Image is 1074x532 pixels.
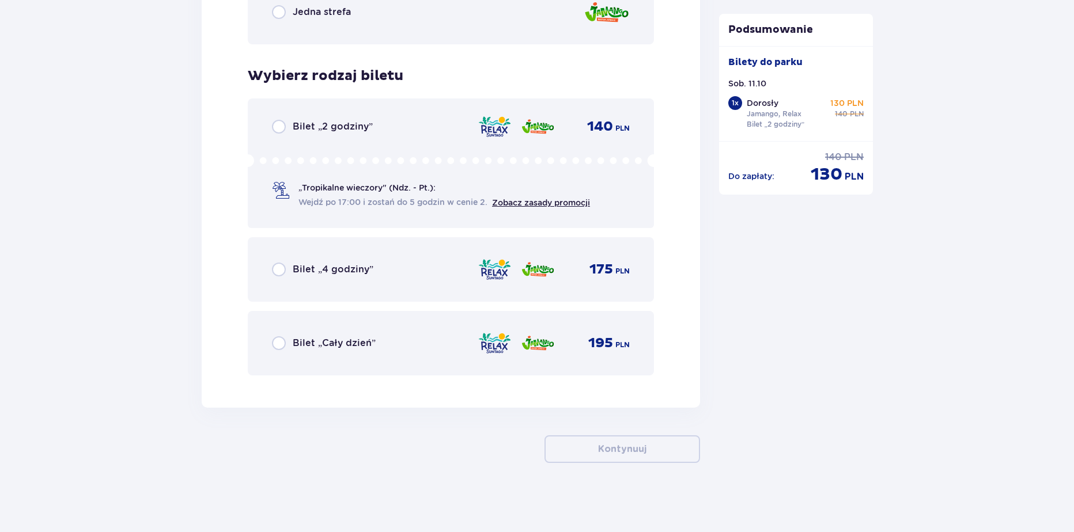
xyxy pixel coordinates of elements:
span: Bilet „4 godziny” [293,263,373,276]
a: Zobacz zasady promocji [492,198,590,207]
span: 140 [835,109,848,119]
img: Jamango [521,331,555,355]
span: 140 [587,118,613,135]
img: Relax [478,115,512,139]
button: Kontynuuj [544,435,700,463]
p: Podsumowanie [719,23,873,37]
img: Jamango [521,257,555,282]
span: PLN [845,170,864,183]
span: PLN [615,123,630,134]
p: Sob. 11.10 [728,78,766,89]
span: PLN [844,151,864,164]
span: 175 [589,261,613,278]
img: Relax [478,257,512,282]
img: Relax [478,331,512,355]
p: Kontynuuj [598,443,646,455]
span: Bilet „2 godziny” [293,120,373,133]
p: 130 PLN [830,97,864,109]
span: 130 [811,164,842,185]
span: 195 [588,335,613,352]
span: PLN [850,109,864,119]
p: Dorosły [747,97,778,109]
h3: Wybierz rodzaj biletu [248,67,403,85]
span: PLN [615,340,630,350]
span: PLN [615,266,630,276]
span: „Tropikalne wieczory" (Ndz. - Pt.): [298,182,436,193]
div: 1 x [728,96,742,110]
span: Jedna strefa [293,6,351,18]
p: Do zapłaty : [728,170,774,182]
span: 140 [825,151,842,164]
img: Jamango [521,115,555,139]
p: Bilet „2 godziny” [747,119,805,130]
span: Bilet „Cały dzień” [293,337,376,349]
span: Wejdź po 17:00 i zostań do 5 godzin w cenie 2. [298,196,487,208]
p: Jamango, Relax [747,109,801,119]
p: Bilety do parku [728,56,803,69]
